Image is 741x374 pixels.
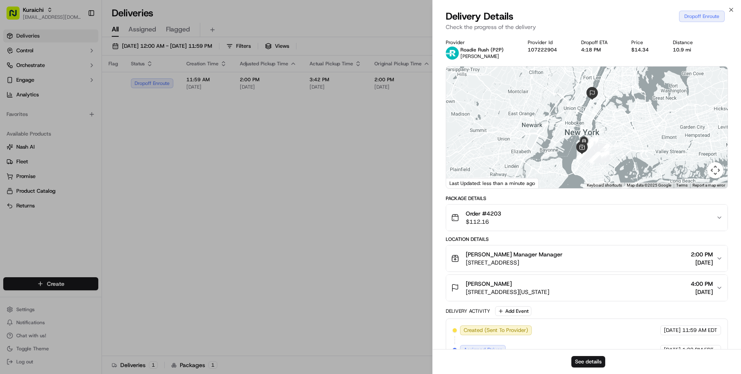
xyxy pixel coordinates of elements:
p: Check the progress of the delivery [446,23,728,31]
button: Keyboard shortcuts [587,183,622,188]
div: $14.34 [631,47,660,53]
div: Provider Id [528,39,568,46]
a: Terms (opens in new tab) [676,183,688,187]
button: Add Event [495,306,531,316]
div: 35 [580,145,591,156]
span: [DATE] [691,288,713,296]
button: See details [571,356,605,367]
span: Order #4203 [466,209,501,218]
div: Price [631,39,660,46]
a: Report a map error [692,183,725,187]
div: 23 [585,138,596,149]
div: 4:18 PM [581,47,619,53]
div: Package Details [446,195,728,202]
p: Roadie Rush (P2P) [460,47,504,53]
span: [DATE] [691,258,713,267]
span: [PERSON_NAME] Manager Manager [466,250,562,258]
div: Distance [673,39,704,46]
span: [DATE] [664,327,681,334]
span: [STREET_ADDRESS][US_STATE] [466,288,549,296]
span: 2:00 PM [691,250,713,258]
div: Last Updated: less than a minute ago [446,178,539,188]
div: 16 [590,151,601,162]
div: Location Details [446,236,728,243]
span: [PERSON_NAME] [460,53,499,60]
div: 25 [584,138,595,148]
img: Google [448,178,475,188]
div: Provider [446,39,515,46]
button: [PERSON_NAME] Manager Manager[STREET_ADDRESS]2:00 PM[DATE] [446,245,728,272]
div: 9 [599,151,610,162]
span: Created (Sent To Provider) [464,327,528,334]
div: 17 [589,152,600,163]
span: [DATE] [664,346,681,354]
span: 4:00 PM [691,280,713,288]
span: $112.16 [466,218,501,226]
a: Open this area in Google Maps (opens a new window) [448,178,475,188]
span: 1:22 PM EDT [682,346,714,354]
span: [PERSON_NAME] [466,280,512,288]
div: 10.9 mi [673,47,704,53]
div: 7 [599,144,610,154]
div: 36 [579,142,589,153]
div: 21 [588,138,598,149]
button: Map camera controls [707,162,723,178]
div: 32 [577,149,587,160]
div: 20 [588,137,599,147]
div: 27 [583,142,593,153]
div: 15 [591,153,601,163]
span: 11:59 AM EDT [682,327,717,334]
div: 8 [599,148,610,159]
img: roadie-logo-v2.jpg [446,47,459,60]
span: [STREET_ADDRESS] [466,258,562,267]
div: 26 [583,141,594,152]
div: 13 [593,153,604,163]
div: Delivery Activity [446,308,490,314]
div: 11 [597,151,608,162]
span: Delivery Details [446,10,513,23]
button: Order #4203$112.16 [446,205,728,231]
div: Dropoff ETA [581,39,619,46]
div: 14 [591,153,602,163]
button: 107222904 [528,47,557,53]
span: Map data ©2025 Google [627,183,671,187]
div: 12 [595,152,605,163]
div: 22 [588,139,598,149]
span: Assigned Driver [464,346,502,354]
button: [PERSON_NAME][STREET_ADDRESS][US_STATE]4:00 PM[DATE] [446,275,728,301]
div: 10 [599,151,609,162]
